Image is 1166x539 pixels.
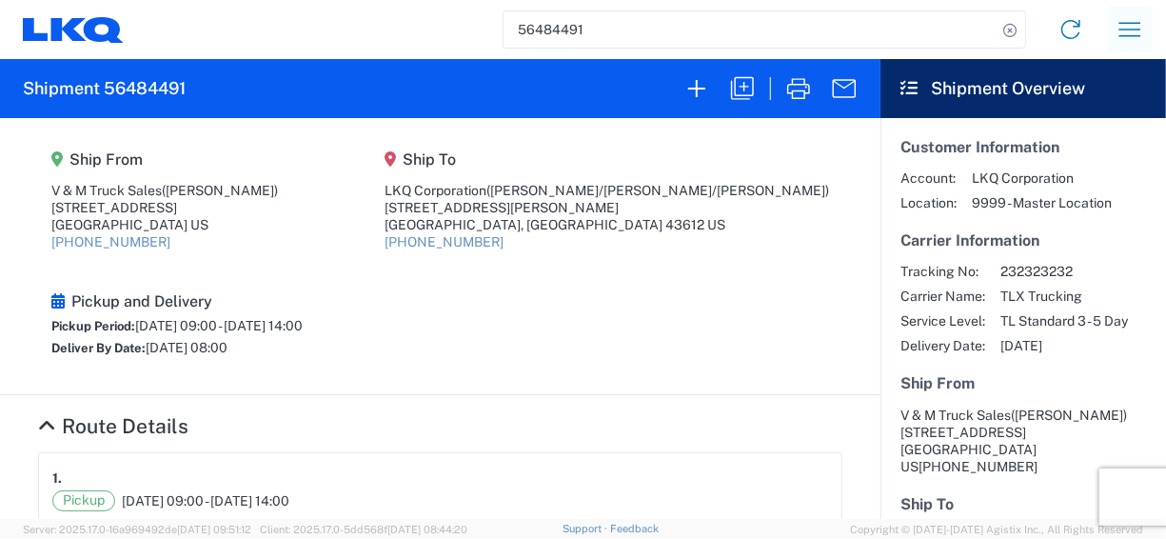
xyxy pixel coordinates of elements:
[486,183,829,198] span: ([PERSON_NAME]/[PERSON_NAME]/[PERSON_NAME])
[504,11,997,48] input: Shipment, tracking or reference number
[387,524,467,535] span: [DATE] 08:44:20
[900,337,985,354] span: Delivery Date:
[900,425,1026,440] span: [STREET_ADDRESS]
[51,341,146,355] span: Deliver By Date:
[1011,408,1127,423] span: ([PERSON_NAME])
[177,524,251,535] span: [DATE] 09:51:12
[51,216,278,233] div: [GEOGRAPHIC_DATA] US
[385,234,504,250] a: [PHONE_NUMBER]
[1000,337,1128,354] span: [DATE]
[51,182,278,199] div: V & M Truck Sales
[52,490,115,511] span: Pickup
[385,199,829,216] div: [STREET_ADDRESS][PERSON_NAME]
[135,318,303,333] span: [DATE] 09:00 - [DATE] 14:00
[23,77,186,100] h2: Shipment 56484491
[900,138,1146,156] h5: Customer Information
[385,182,829,199] div: LKQ Corporation
[51,199,278,216] div: [STREET_ADDRESS]
[51,319,135,333] span: Pickup Period:
[385,150,829,169] h5: Ship To
[972,194,1112,211] span: 9999 - Master Location
[1000,312,1128,329] span: TL Standard 3 - 5 Day
[51,150,278,169] h5: Ship From
[900,374,1146,392] h5: Ship From
[610,523,659,534] a: Feedback
[900,231,1146,250] h5: Carrier Information
[51,234,170,250] a: [PHONE_NUMBER]
[146,340,227,355] span: [DATE] 08:00
[51,292,303,310] h5: Pickup and Delivery
[162,183,278,198] span: ([PERSON_NAME])
[919,459,1038,474] span: [PHONE_NUMBER]
[1000,288,1128,305] span: TLX Trucking
[1000,263,1128,280] span: 232323232
[900,495,1146,513] h5: Ship To
[563,523,610,534] a: Support
[122,492,289,509] span: [DATE] 09:00 - [DATE] 14:00
[880,59,1166,118] header: Shipment Overview
[900,408,1011,423] span: V & M Truck Sales
[385,216,829,233] div: [GEOGRAPHIC_DATA], [GEOGRAPHIC_DATA] 43612 US
[260,524,467,535] span: Client: 2025.17.0-5dd568f
[23,524,251,535] span: Server: 2025.17.0-16a969492de
[900,312,985,329] span: Service Level:
[38,414,188,438] a: Hide Details
[900,288,985,305] span: Carrier Name:
[972,170,1112,187] span: LKQ Corporation
[900,407,1146,475] address: [GEOGRAPHIC_DATA] US
[900,170,957,187] span: Account:
[900,263,985,280] span: Tracking No:
[850,521,1143,538] span: Copyright © [DATE]-[DATE] Agistix Inc., All Rights Reserved
[900,194,957,211] span: Location:
[52,467,62,490] strong: 1.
